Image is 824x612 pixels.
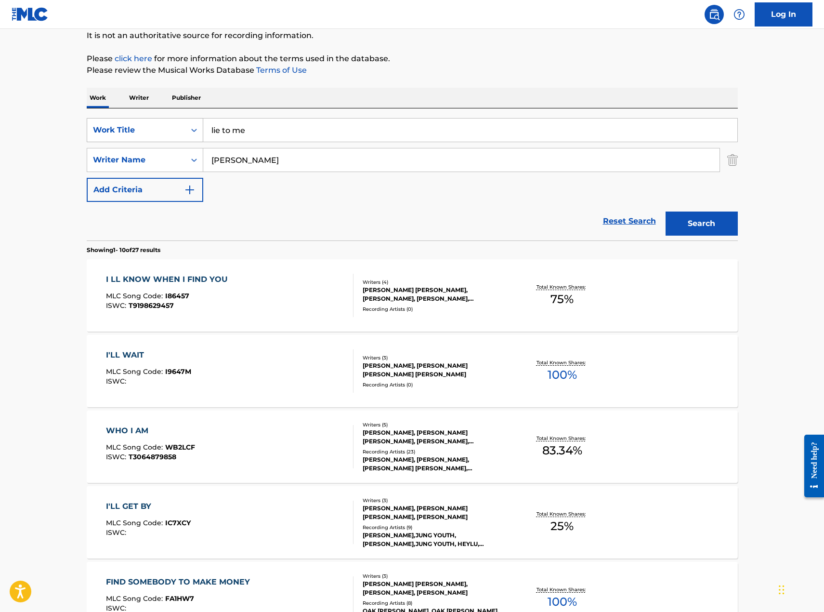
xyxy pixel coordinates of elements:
[708,9,720,20] img: search
[548,366,577,384] span: 100 %
[363,524,508,531] div: Recording Artists ( 9 )
[363,381,508,388] div: Recording Artists ( 0 )
[705,5,724,24] a: Public Search
[363,580,508,597] div: [PERSON_NAME] [PERSON_NAME], [PERSON_NAME], [PERSON_NAME]
[536,510,588,518] p: Total Known Shares:
[363,455,508,473] div: [PERSON_NAME], [PERSON_NAME], [PERSON_NAME] [PERSON_NAME], [PERSON_NAME], [PERSON_NAME]
[106,443,165,452] span: MLC Song Code :
[87,411,738,483] a: WHO I AMMLC Song Code:WB2LCFISWC:T3064879858Writers (5)[PERSON_NAME], [PERSON_NAME] [PERSON_NAME]...
[598,211,661,232] a: Reset Search
[536,435,588,442] p: Total Known Shares:
[106,528,129,537] span: ISWC :
[106,367,165,376] span: MLC Song Code :
[363,286,508,303] div: [PERSON_NAME] [PERSON_NAME], [PERSON_NAME], [PERSON_NAME], [PERSON_NAME] [PERSON_NAME]
[730,5,749,24] div: Help
[106,425,195,437] div: WHO I AM
[106,519,165,527] span: MLC Song Code :
[363,354,508,361] div: Writers ( 3 )
[106,301,129,310] span: ISWC :
[363,504,508,521] div: [PERSON_NAME], [PERSON_NAME] [PERSON_NAME], [PERSON_NAME]
[755,2,812,27] a: Log In
[797,427,824,505] iframe: Resource Center
[165,594,194,603] span: FA1HW7
[129,452,176,461] span: T3064879858
[129,301,174,310] span: T9198629457
[106,452,129,461] span: ISWC :
[733,9,745,20] img: help
[727,148,738,172] img: Delete Criterion
[106,501,191,512] div: I'LL GET BY
[363,428,508,446] div: [PERSON_NAME], [PERSON_NAME] [PERSON_NAME], [PERSON_NAME], [PERSON_NAME], [PERSON_NAME]
[548,593,577,611] span: 100 %
[779,575,785,604] div: Drag
[93,124,180,136] div: Work Title
[87,259,738,332] a: I LL KNOW WHEN I FIND YOUMLC Song Code:I86457ISWC:T9198629457Writers (4)[PERSON_NAME] [PERSON_NAM...
[12,7,49,21] img: MLC Logo
[87,65,738,76] p: Please review the Musical Works Database
[106,576,255,588] div: FIND SOMEBODY TO MAKE MONEY
[254,66,307,75] a: Terms of Use
[165,292,189,300] span: I86457
[106,594,165,603] span: MLC Song Code :
[550,291,574,308] span: 75 %
[106,274,233,285] div: I LL KNOW WHEN I FIND YOU
[363,361,508,379] div: [PERSON_NAME], [PERSON_NAME] [PERSON_NAME] [PERSON_NAME]
[550,518,574,535] span: 25 %
[666,212,738,236] button: Search
[776,566,824,612] iframe: Chat Widget
[363,306,508,313] div: Recording Artists ( 0 )
[363,497,508,504] div: Writers ( 3 )
[106,292,165,300] span: MLC Song Code :
[165,519,191,527] span: IC7XCY
[93,154,180,166] div: Writer Name
[87,118,738,240] form: Search Form
[87,246,160,254] p: Showing 1 - 10 of 27 results
[363,531,508,548] div: [PERSON_NAME],JUNG YOUTH, [PERSON_NAME],JUNG YOUTH, HEYLU, [PERSON_NAME], [PERSON_NAME], JUNG YOUTH
[363,599,508,607] div: Recording Artists ( 8 )
[87,53,738,65] p: Please for more information about the terms used in the database.
[536,283,588,291] p: Total Known Shares:
[87,335,738,407] a: I'LL WAITMLC Song Code:I9647MISWC:Writers (3)[PERSON_NAME], [PERSON_NAME] [PERSON_NAME] [PERSON_N...
[87,178,203,202] button: Add Criteria
[106,349,191,361] div: I'LL WAIT
[542,442,582,459] span: 83.34 %
[363,421,508,428] div: Writers ( 5 )
[363,279,508,286] div: Writers ( 4 )
[115,54,152,63] a: click here
[184,184,196,196] img: 9d2ae6d4665cec9f34b9.svg
[165,367,191,376] span: I9647M
[87,88,109,108] p: Work
[87,30,738,41] p: It is not an authoritative source for recording information.
[363,572,508,580] div: Writers ( 3 )
[536,586,588,593] p: Total Known Shares:
[165,443,195,452] span: WB2LCF
[536,359,588,366] p: Total Known Shares:
[126,88,152,108] p: Writer
[87,486,738,559] a: I'LL GET BYMLC Song Code:IC7XCYISWC:Writers (3)[PERSON_NAME], [PERSON_NAME] [PERSON_NAME], [PERSO...
[106,377,129,386] span: ISWC :
[169,88,204,108] p: Publisher
[363,448,508,455] div: Recording Artists ( 23 )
